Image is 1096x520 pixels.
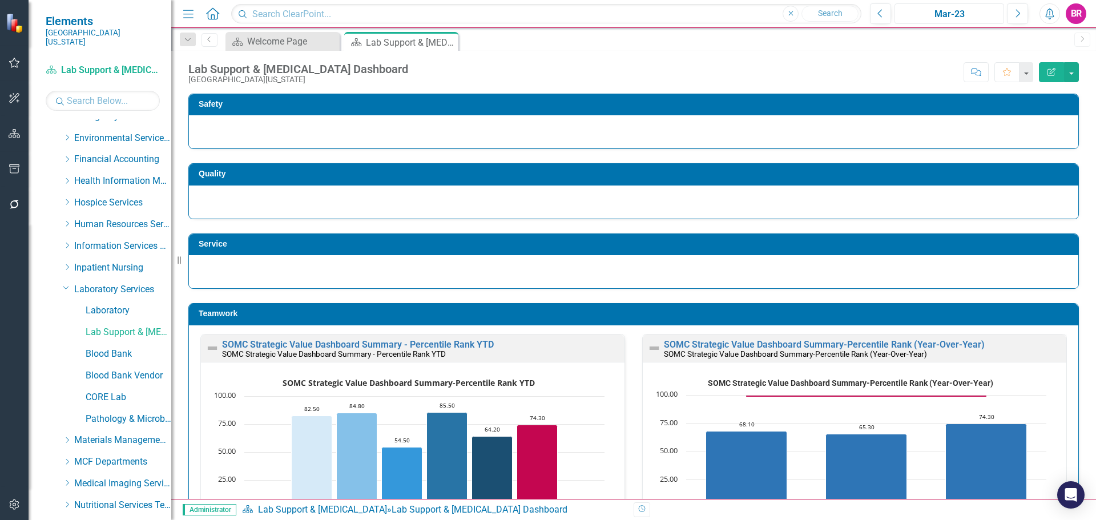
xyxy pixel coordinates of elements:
[818,9,843,18] span: Search
[337,413,377,509] path: FY2023, 84.8. Quality.
[349,402,365,410] text: 84.80
[744,394,989,398] g: Goal, series 2 of 3. Line with 3 data points.
[304,405,320,413] text: 82.50
[74,175,171,188] a: Health Information Management Services
[86,348,171,361] a: Blood Bank
[74,261,171,275] a: Inpatient Nursing
[74,499,171,512] a: Nutritional Services Team
[664,349,927,358] small: SOMC Strategic Value Dashboard Summary-Percentile Rank (Year-Over-Year)
[660,417,678,428] text: 75.00
[382,448,422,509] g: Service, bar series 3 of 6 with 1 bar.
[427,413,468,509] path: FY2023, 85.5. Teamwork.
[218,418,236,428] text: 75.00
[46,28,160,47] small: [GEOGRAPHIC_DATA][US_STATE]
[218,474,236,484] text: 25.00
[283,377,535,388] text: SOMC Strategic Value Dashboard Summary-Percentile Rank YTD
[706,424,1027,509] g: Percentile Rank, series 1 of 3. Bar series with 3 bars.
[199,240,1073,248] h3: Service
[86,391,171,404] a: CORE Lab
[485,425,500,433] text: 64.20
[74,455,171,469] a: MCF Departments
[74,196,171,209] a: Hospice Services
[46,64,160,77] a: Lab Support & [MEDICAL_DATA]
[74,240,171,253] a: Information Services Team
[205,341,219,355] img: Not Defined
[218,446,236,456] text: 50.00
[188,75,408,84] div: [GEOGRAPHIC_DATA][US_STATE]
[74,477,171,490] a: Medical Imaging Services
[708,378,993,388] text: SOMC Strategic Value Dashboard Summary-Percentile Rank (Year-Over-Year)
[46,14,160,28] span: Elements
[647,341,661,355] img: Not Defined
[292,416,332,509] path: FY2023, 82.5. Safety.
[74,218,171,231] a: Human Resources Services
[1066,3,1086,24] button: BR
[706,432,787,509] path: FY2021, 68.1. Percentile Rank.
[86,326,171,339] a: Lab Support & [MEDICAL_DATA]
[74,153,171,166] a: Financial Accounting
[214,390,236,400] text: 100.00
[74,434,171,447] a: Materials Management Services
[188,63,408,75] div: Lab Support & [MEDICAL_DATA] Dashboard
[392,504,567,515] div: Lab Support & [MEDICAL_DATA] Dashboard
[231,4,861,24] input: Search ClearPoint...
[242,503,625,517] div: »
[656,389,678,399] text: 100.00
[427,413,468,509] g: Teamwork, bar series 4 of 6 with 1 bar.
[859,423,875,431] text: 65.30
[74,132,171,145] a: Environmental Services Team
[660,445,678,455] text: 50.00
[894,3,1004,24] button: Mar-23
[183,504,236,515] span: Administrator
[199,100,1073,108] h3: Safety
[946,424,1027,509] path: FY2023, 74.3. Percentile Rank.
[826,434,907,509] path: FY2022, 65.3. Percentile Rank.
[86,369,171,382] a: Blood Bank Vendor
[74,283,171,296] a: Laboratory Services
[440,401,455,409] text: 85.50
[1057,481,1085,509] div: Open Intercom Messenger
[292,416,332,509] g: Safety, bar series 1 of 6 with 1 bar.
[86,304,171,317] a: Laboratory
[222,349,446,358] small: SOMC Strategic Value Dashboard Summary - Percentile Rank YTD
[472,437,513,509] path: FY2023, 64.2. Finance.
[394,436,410,444] text: 54.50
[199,309,1073,318] h3: Teamwork
[979,413,994,421] text: 74.30
[382,448,422,509] path: FY2023, 54.5. Service.
[337,413,377,509] g: Quality, bar series 2 of 6 with 1 bar.
[517,425,558,509] g: Overall YTD, bar series 6 of 6 with 1 bar.
[664,339,985,350] a: SOMC Strategic Value Dashboard Summary-Percentile Rank (Year-Over-Year)
[801,6,859,22] button: Search
[86,413,171,426] a: Pathology & Microbiology
[222,339,494,350] a: SOMC Strategic Value Dashboard Summary - Percentile Rank YTD
[660,474,678,484] text: 25.00
[228,34,337,49] a: Welcome Page
[6,13,26,33] img: ClearPoint Strategy
[247,34,337,49] div: Welcome Page
[258,504,387,515] a: Lab Support & [MEDICAL_DATA]
[898,7,1000,21] div: Mar-23
[199,170,1073,178] h3: Quality
[472,437,513,509] g: Finance, bar series 5 of 6 with 1 bar.
[530,414,545,422] text: 74.30
[517,425,558,509] path: FY2023, 74.3. Overall YTD.
[46,91,160,111] input: Search Below...
[739,420,755,428] text: 68.10
[366,35,456,50] div: Lab Support & [MEDICAL_DATA] Dashboard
